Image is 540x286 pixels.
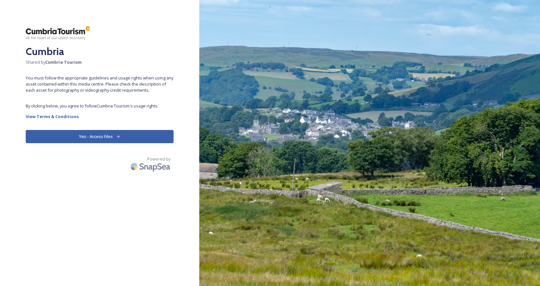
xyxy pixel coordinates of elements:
[26,103,174,109] span: By clicking below, you agree to follow Cumbria Tourism 's usage rights.
[129,159,174,174] img: SnapSea Logo
[26,75,174,94] span: You must follow the appropriate guidelines and usage rights when using any asset contained within...
[26,114,79,119] strong: View Terms & Conditions
[45,59,82,65] strong: Cumbria Tourism
[147,156,170,162] span: Powered by
[26,130,174,143] button: Yes - Access Files
[26,59,174,65] span: Shared by
[26,26,90,41] img: ct_logo.png
[26,113,174,120] a: View Terms & Conditions
[26,44,174,59] h2: Cumbria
